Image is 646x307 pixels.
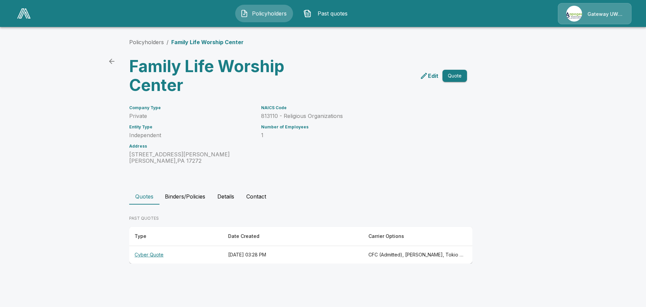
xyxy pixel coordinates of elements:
h6: Entity Type [129,125,253,129]
th: [DATE] 03:28 PM [223,246,363,264]
p: PAST QUOTES [129,215,472,221]
a: back [105,55,118,68]
th: CFC (Admitted), Beazley, Tokio Marine TMHCC (Non-Admitted), At-Bay (Non-Admitted), Coalition (Non... [363,246,472,264]
th: Cyber Quote [129,246,223,264]
th: Carrier Options [363,227,472,246]
p: [STREET_ADDRESS][PERSON_NAME] [PERSON_NAME] , PA 17272 [129,151,253,164]
div: policyholder tabs [129,188,517,205]
p: Private [129,113,253,119]
span: Policyholders [251,9,288,18]
h6: Number of Employees [261,125,451,129]
p: Edit [428,72,438,80]
a: edit [419,70,440,81]
span: Past quotes [314,9,351,18]
img: Past quotes Icon [303,9,312,18]
img: AA Logo [17,8,31,19]
button: Policyholders IconPolicyholders [235,5,293,22]
p: 813110 - Religious Organizations [261,113,451,119]
button: Quotes [129,188,159,205]
button: Contact [241,188,272,205]
h6: Address [129,144,253,149]
button: Quote [442,70,467,82]
button: Past quotes IconPast quotes [298,5,356,22]
p: Independent [129,132,253,139]
button: Details [211,188,241,205]
th: Type [129,227,223,246]
li: / [167,38,169,46]
p: Family Life Worship Center [171,38,244,46]
button: Binders/Policies [159,188,211,205]
table: responsive table [129,227,472,264]
nav: breadcrumb [129,38,244,46]
p: 1 [261,132,451,139]
h6: NAICS Code [261,105,451,110]
a: Policyholders [129,39,164,45]
img: Policyholders Icon [240,9,248,18]
h3: Family Life Worship Center [129,57,295,95]
th: Date Created [223,227,363,246]
h6: Company Type [129,105,253,110]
